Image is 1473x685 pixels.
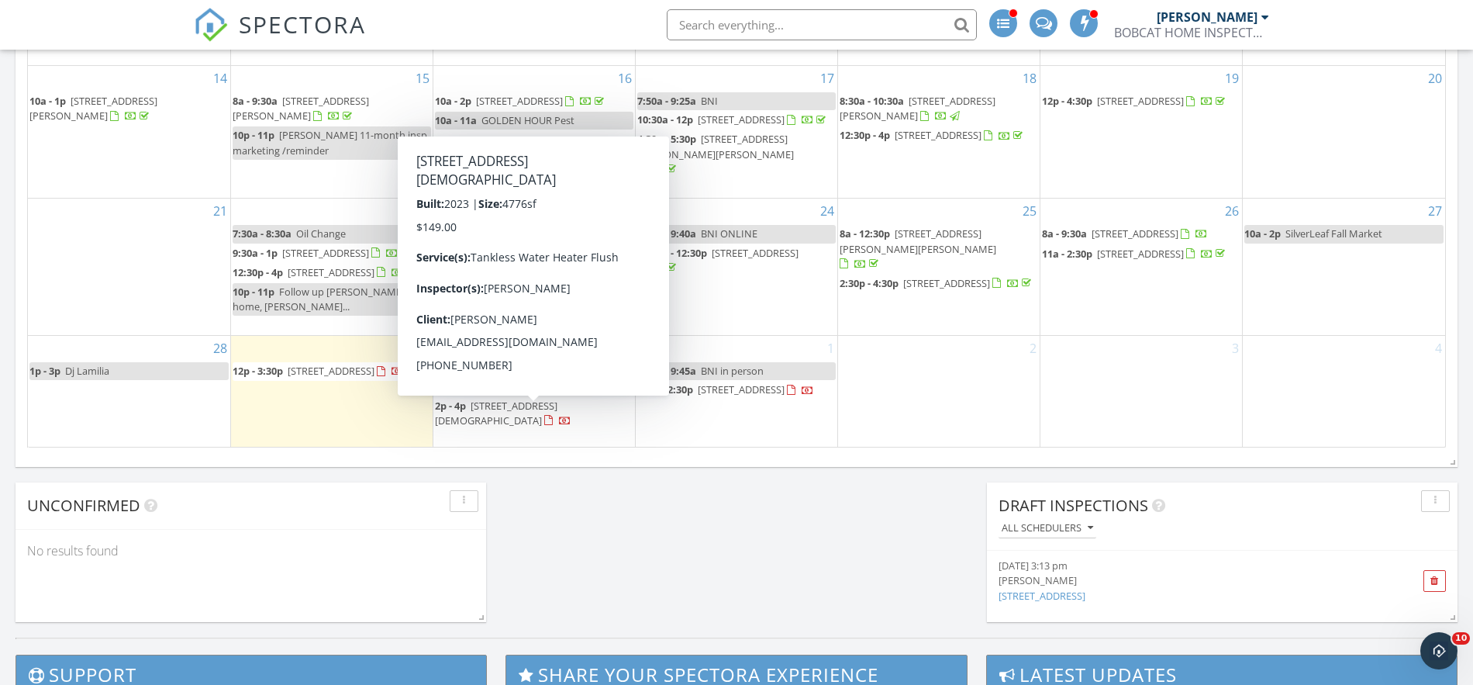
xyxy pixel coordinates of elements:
[840,128,1026,142] a: 12:30p - 4p [STREET_ADDRESS]
[230,66,433,199] td: Go to September 15, 2025
[296,227,346,240] span: Oil Change
[615,336,635,361] a: Go to September 30, 2025
[435,227,592,270] a: 8a - 1:30p [STREET_ADDRESS][PERSON_NAME][PERSON_NAME]
[1042,227,1087,240] span: 8a - 9:30a
[1042,225,1240,244] a: 8a - 9:30a [STREET_ADDRESS]
[698,112,785,126] span: [STREET_ADDRESS]
[637,382,814,396] a: 11a - 12:30p [STREET_ADDRESS]
[838,66,1040,199] td: Go to September 18, 2025
[435,227,480,240] span: 8a - 1:30p
[435,94,471,108] span: 10a - 2p
[435,397,633,431] a: 2p - 4p [STREET_ADDRESS][DEMOGRAPHIC_DATA]
[239,8,366,40] span: SPECTORA
[435,364,485,378] span: 10a - 1:30p
[1097,247,1184,261] span: [STREET_ADDRESS]
[615,199,635,223] a: Go to September 23, 2025
[233,128,429,157] span: [PERSON_NAME] 11-month insp. marketing /reminder
[210,199,230,223] a: Go to September 21, 2025
[230,199,433,336] td: Go to September 22, 2025
[230,336,433,447] td: Go to September 29, 2025
[840,92,1038,126] a: 8:30a - 10:30a [STREET_ADDRESS][PERSON_NAME]
[637,382,693,396] span: 11a - 12:30p
[233,362,431,381] a: 12p - 3:30p [STREET_ADDRESS]
[435,399,466,413] span: 2p - 4p
[637,112,693,126] span: 10:30a - 12p
[16,530,486,572] div: No results found
[435,225,633,274] a: 8a - 1:30p [STREET_ADDRESS][PERSON_NAME][PERSON_NAME]
[615,66,635,91] a: Go to September 16, 2025
[1222,199,1242,223] a: Go to September 26, 2025
[435,92,633,111] a: 10a - 2p [STREET_ADDRESS]
[712,246,799,260] span: [STREET_ADDRESS]
[29,94,157,123] span: [STREET_ADDRESS][PERSON_NAME]
[29,364,60,378] span: 1p - 3p
[635,199,837,336] td: Go to September 24, 2025
[840,94,995,123] a: 8:30a - 10:30a [STREET_ADDRESS][PERSON_NAME]
[838,199,1040,336] td: Go to September 25, 2025
[840,227,996,270] a: 8a - 12:30p [STREET_ADDRESS][PERSON_NAME][PERSON_NAME]
[233,264,431,282] a: 12:30p - 4p [STREET_ADDRESS]
[233,94,369,123] a: 8a - 9:30a [STREET_ADDRESS][PERSON_NAME]
[1114,25,1269,40] div: BOBCAT HOME INSPECTOR
[435,399,571,427] a: 2p - 4p [STREET_ADDRESS][DEMOGRAPHIC_DATA]
[233,364,404,378] a: 12p - 3:30p [STREET_ADDRESS]
[1243,336,1445,447] td: Go to October 4, 2025
[481,113,574,127] span: GOLDEN HOUR Pest
[435,94,607,108] a: 10a - 2p [STREET_ADDRESS]
[1244,227,1281,240] span: 10a - 2p
[1042,227,1208,240] a: 8a - 9:30a [STREET_ADDRESS]
[999,589,1085,603] a: [STREET_ADDRESS]
[1420,632,1457,669] iframe: Intercom live chat
[1040,199,1243,336] td: Go to September 26, 2025
[233,94,278,108] span: 8a - 9:30a
[1042,247,1228,261] a: 11a - 2:30p [STREET_ADDRESS]
[29,94,157,123] a: 10a - 1p [STREET_ADDRESS][PERSON_NAME]
[1042,94,1092,108] span: 12p - 4:30p
[194,8,228,42] img: The Best Home Inspection Software - Spectora
[412,199,433,223] a: Go to September 22, 2025
[701,94,718,108] span: BNI
[1285,227,1382,240] span: SilverLeaf Fall Market
[840,276,1034,290] a: 2:30p - 4:30p [STREET_ADDRESS]
[838,336,1040,447] td: Go to October 2, 2025
[637,130,836,179] a: 4:30p - 5:30p [STREET_ADDRESS][PERSON_NAME][PERSON_NAME]
[840,225,1038,274] a: 8a - 12:30p [STREET_ADDRESS][PERSON_NAME][PERSON_NAME]
[28,336,230,447] td: Go to September 28, 2025
[637,132,794,175] a: 4:30p - 5:30p [STREET_ADDRESS][PERSON_NAME][PERSON_NAME]
[840,227,890,240] span: 8a - 12:30p
[288,265,374,279] span: [STREET_ADDRESS]
[637,381,836,400] a: 11a - 12:30p [STREET_ADDRESS]
[1243,66,1445,199] td: Go to September 20, 2025
[999,559,1371,604] a: [DATE] 3:13 pm [PERSON_NAME] [STREET_ADDRESS]
[1040,66,1243,199] td: Go to September 19, 2025
[637,246,707,260] span: 10:30a - 12:30p
[210,336,230,361] a: Go to September 28, 2025
[435,227,592,255] span: [STREET_ADDRESS][PERSON_NAME][PERSON_NAME]
[435,399,557,427] span: [STREET_ADDRESS][DEMOGRAPHIC_DATA]
[1026,336,1040,361] a: Go to October 2, 2025
[412,336,433,361] a: Go to September 29, 2025
[999,559,1371,573] div: [DATE] 3:13 pm
[999,573,1371,588] div: [PERSON_NAME]
[840,128,890,142] span: 12:30p - 4p
[637,364,696,378] span: 7:50a - 9:45a
[194,21,366,54] a: SPECTORA
[637,94,696,108] span: 7:50a - 9:25a
[288,364,374,378] span: [STREET_ADDRESS]
[637,112,829,126] a: 10:30a - 12p [STREET_ADDRESS]
[1222,66,1242,91] a: Go to September 19, 2025
[233,265,419,279] a: 12:30p - 4p [STREET_ADDRESS]
[1040,336,1243,447] td: Go to October 3, 2025
[698,382,785,396] span: [STREET_ADDRESS]
[637,111,836,130] a: 10:30a - 12p [STREET_ADDRESS]
[412,66,433,91] a: Go to September 15, 2025
[903,276,990,290] span: [STREET_ADDRESS]
[282,246,369,260] span: [STREET_ADDRESS]
[895,128,981,142] span: [STREET_ADDRESS]
[667,9,977,40] input: Search everything...
[1042,247,1092,261] span: 11a - 2:30p
[433,199,635,336] td: Go to September 23, 2025
[29,92,229,126] a: 10a - 1p [STREET_ADDRESS][PERSON_NAME]
[435,364,577,393] a: 10a - 1:30p [STREET_ADDRESS][PERSON_NAME]
[840,126,1038,145] a: 12:30p - 4p [STREET_ADDRESS]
